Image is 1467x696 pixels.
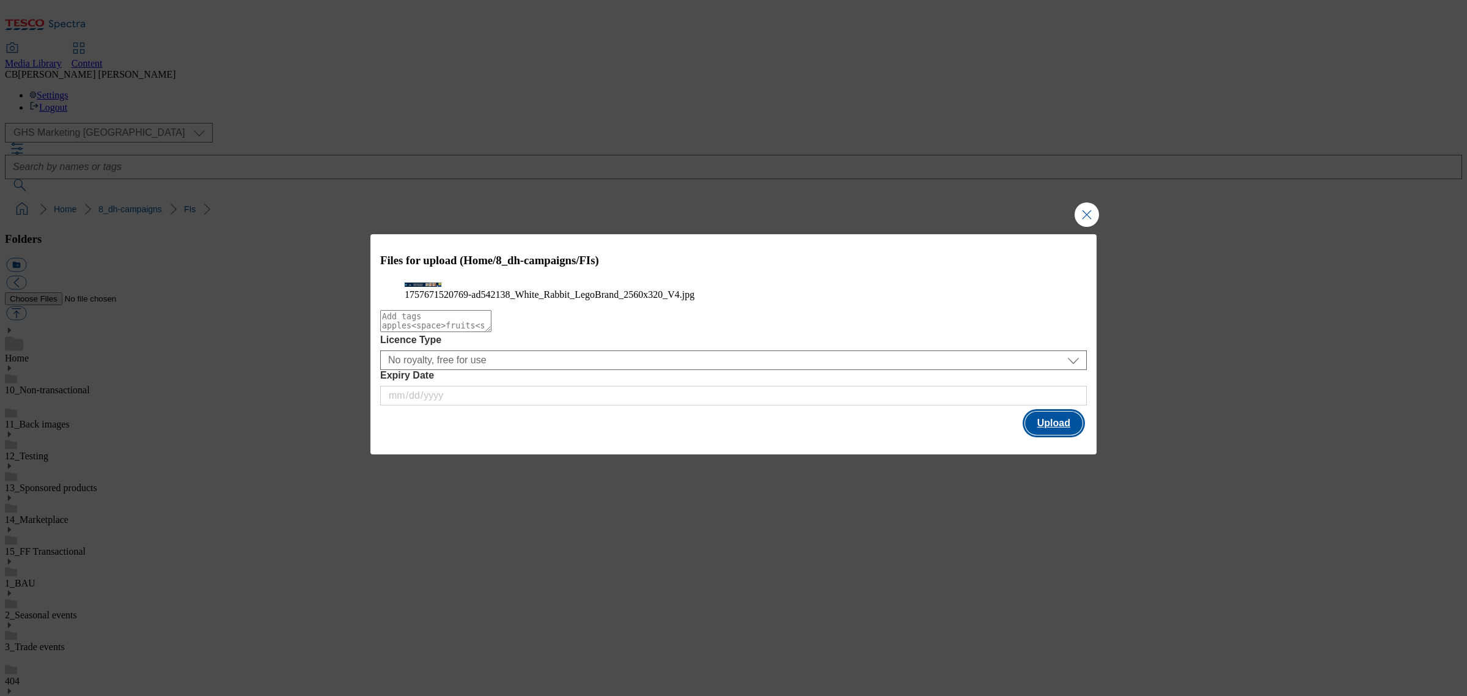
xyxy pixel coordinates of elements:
label: Licence Type [380,335,1087,346]
div: Modal [370,234,1097,455]
h3: Files for upload (Home/8_dh-campaigns/FIs) [380,254,1087,267]
button: Upload [1025,412,1083,435]
label: Expiry Date [380,370,1087,381]
img: preview [405,283,441,287]
button: Close Modal [1075,202,1099,227]
figcaption: 1757671520769-ad542138_White_Rabbit_LegoBrand_2560x320_V4.jpg [405,289,1062,300]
